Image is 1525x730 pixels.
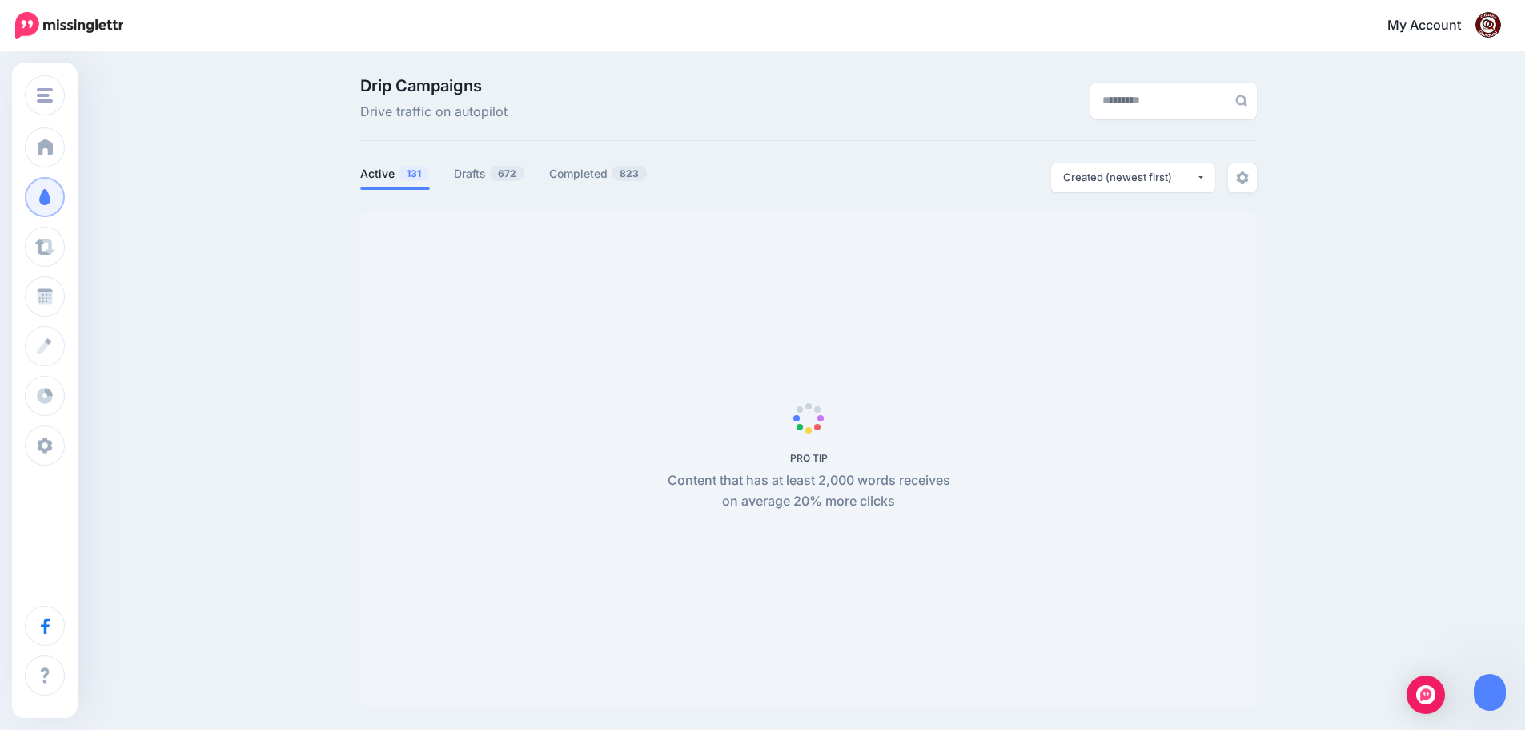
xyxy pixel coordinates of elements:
div: Open Intercom Messenger [1407,676,1445,714]
a: Completed823 [549,164,648,184]
a: Active131 [360,164,430,184]
img: menu.png [37,88,53,103]
span: 672 [490,166,524,181]
p: Content that has at least 2,000 words receives on average 20% more clicks [659,470,959,512]
img: search-grey-6.png [1235,95,1247,107]
h5: PRO TIP [659,452,959,464]
img: Missinglettr [15,12,123,39]
a: My Account [1371,6,1501,46]
img: settings-grey.png [1236,171,1249,184]
a: Drafts672 [454,164,525,184]
div: Created (newest first) [1063,170,1196,185]
span: 823 [612,166,647,181]
span: Drive traffic on autopilot [360,102,508,123]
span: 131 [399,166,429,181]
button: Created (newest first) [1051,163,1215,192]
span: Drip Campaigns [360,78,508,94]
